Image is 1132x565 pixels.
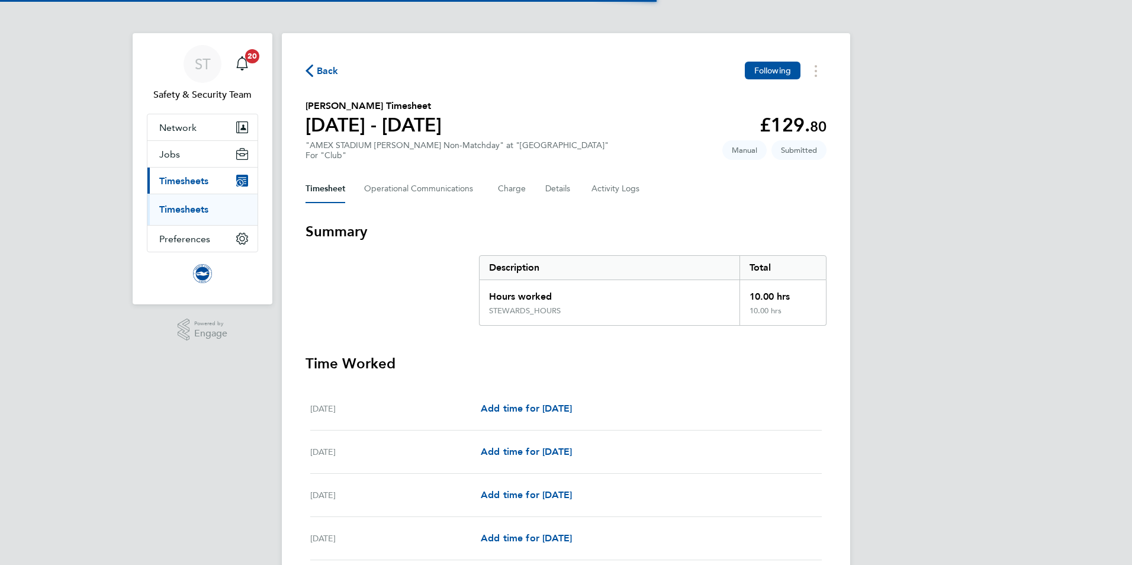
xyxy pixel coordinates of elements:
[739,256,826,280] div: Total
[159,149,180,160] span: Jobs
[481,532,572,544] span: Add time for [DATE]
[481,446,572,457] span: Add time for [DATE]
[147,141,258,167] button: Jobs
[194,319,227,329] span: Powered by
[195,56,211,72] span: ST
[305,140,609,160] div: "AMEX STADIUM [PERSON_NAME] Non-Matchday" at "[GEOGRAPHIC_DATA]"
[159,122,197,133] span: Network
[481,403,572,414] span: Add time for [DATE]
[498,175,526,203] button: Charge
[305,99,442,113] h2: [PERSON_NAME] Timesheet
[147,264,258,283] a: Go to home page
[810,118,827,135] span: 80
[305,175,345,203] button: Timesheet
[481,531,572,545] a: Add time for [DATE]
[805,62,827,80] button: Timesheets Menu
[480,256,739,280] div: Description
[310,531,481,545] div: [DATE]
[305,222,827,241] h3: Summary
[147,194,258,225] div: Timesheets
[760,114,827,136] app-decimal: £129.
[771,140,827,160] span: This timesheet is Submitted.
[739,306,826,325] div: 10.00 hrs
[545,175,573,203] button: Details
[147,226,258,252] button: Preferences
[159,233,210,245] span: Preferences
[722,140,767,160] span: This timesheet was manually created.
[481,402,572,416] a: Add time for [DATE]
[591,175,641,203] button: Activity Logs
[159,175,208,187] span: Timesheets
[305,63,339,78] button: Back
[147,88,258,102] span: Safety & Security Team
[364,175,479,203] button: Operational Communications
[481,489,572,500] span: Add time for [DATE]
[159,204,208,215] a: Timesheets
[305,113,442,137] h1: [DATE] - [DATE]
[480,280,739,306] div: Hours worked
[479,255,827,326] div: Summary
[310,402,481,416] div: [DATE]
[133,33,272,304] nav: Main navigation
[305,150,609,160] div: For "Club"
[194,329,227,339] span: Engage
[230,45,254,83] a: 20
[481,445,572,459] a: Add time for [DATE]
[739,280,826,306] div: 10.00 hrs
[310,488,481,502] div: [DATE]
[745,62,800,79] button: Following
[305,354,827,373] h3: Time Worked
[147,114,258,140] button: Network
[245,49,259,63] span: 20
[489,306,561,316] div: STEWARDS_HOURS
[310,445,481,459] div: [DATE]
[317,64,339,78] span: Back
[754,65,791,76] span: Following
[178,319,228,341] a: Powered byEngage
[147,168,258,194] button: Timesheets
[481,488,572,502] a: Add time for [DATE]
[193,264,212,283] img: brightonandhovealbion-logo-retina.png
[147,45,258,102] a: STSafety & Security Team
